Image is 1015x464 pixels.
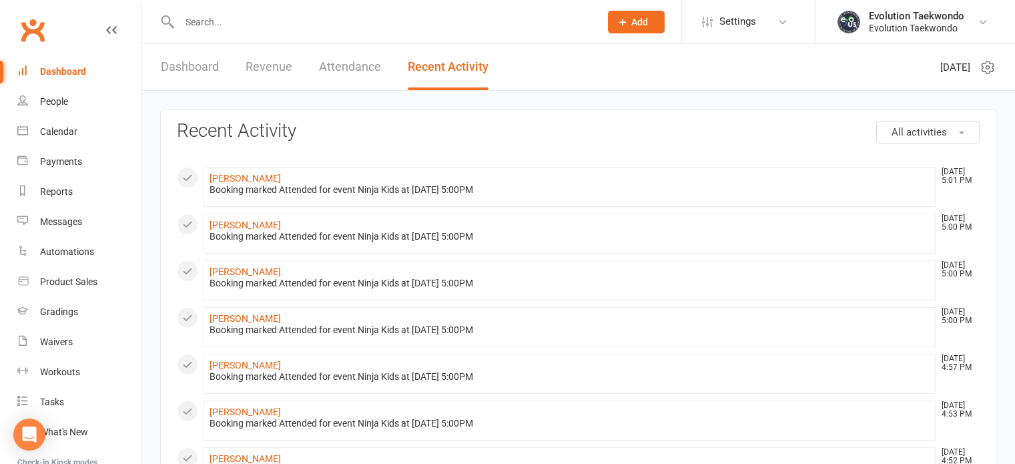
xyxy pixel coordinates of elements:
[40,186,73,197] div: Reports
[246,44,292,90] a: Revenue
[876,121,980,144] button: All activities
[210,278,930,289] div: Booking marked Attended for event Ninja Kids at [DATE] 5:00PM
[40,276,97,287] div: Product Sales
[40,66,86,77] div: Dashboard
[210,371,930,383] div: Booking marked Attended for event Ninja Kids at [DATE] 5:00PM
[940,59,970,75] span: [DATE]
[176,13,591,31] input: Search...
[17,327,141,357] a: Waivers
[40,367,80,377] div: Workouts
[319,44,381,90] a: Attendance
[935,401,979,419] time: [DATE] 4:53 PM
[17,237,141,267] a: Automations
[17,87,141,117] a: People
[210,324,930,336] div: Booking marked Attended for event Ninja Kids at [DATE] 5:00PM
[177,121,980,142] h3: Recent Activity
[17,357,141,387] a: Workouts
[869,22,964,34] div: Evolution Taekwondo
[210,220,281,230] a: [PERSON_NAME]
[935,261,979,278] time: [DATE] 5:00 PM
[210,173,281,184] a: [PERSON_NAME]
[40,246,94,257] div: Automations
[40,306,78,317] div: Gradings
[16,13,49,47] a: Clubworx
[40,427,88,437] div: What's New
[210,453,281,464] a: [PERSON_NAME]
[17,147,141,177] a: Payments
[40,336,73,347] div: Waivers
[17,297,141,327] a: Gradings
[17,57,141,87] a: Dashboard
[13,419,45,451] div: Open Intercom Messenger
[210,313,281,324] a: [PERSON_NAME]
[40,216,82,227] div: Messages
[835,9,862,35] img: thumb_image1716958358.png
[631,17,648,27] span: Add
[40,397,64,407] div: Tasks
[408,44,488,90] a: Recent Activity
[40,96,68,107] div: People
[935,308,979,325] time: [DATE] 5:00 PM
[935,214,979,232] time: [DATE] 5:00 PM
[210,407,281,417] a: [PERSON_NAME]
[935,355,979,372] time: [DATE] 4:57 PM
[869,10,964,22] div: Evolution Taekwondo
[210,184,930,196] div: Booking marked Attended for event Ninja Kids at [DATE] 5:00PM
[40,156,82,167] div: Payments
[210,360,281,371] a: [PERSON_NAME]
[40,126,77,137] div: Calendar
[17,207,141,237] a: Messages
[935,168,979,185] time: [DATE] 5:01 PM
[17,117,141,147] a: Calendar
[161,44,219,90] a: Dashboard
[719,7,756,37] span: Settings
[892,126,947,138] span: All activities
[210,266,281,277] a: [PERSON_NAME]
[17,417,141,447] a: What's New
[17,267,141,297] a: Product Sales
[210,418,930,429] div: Booking marked Attended for event Ninja Kids at [DATE] 5:00PM
[17,387,141,417] a: Tasks
[210,231,930,242] div: Booking marked Attended for event Ninja Kids at [DATE] 5:00PM
[17,177,141,207] a: Reports
[608,11,665,33] button: Add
